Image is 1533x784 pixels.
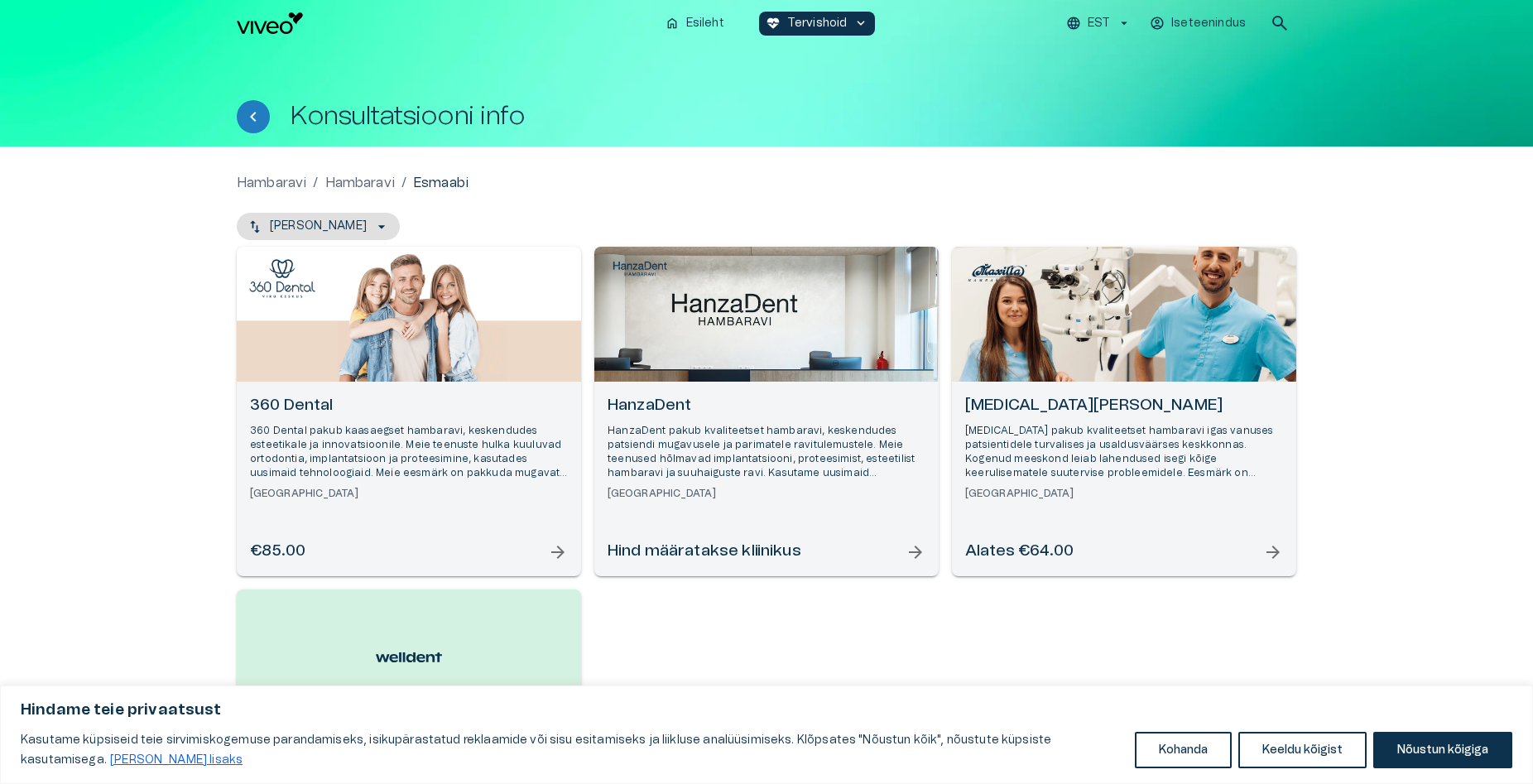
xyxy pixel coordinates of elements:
a: Hambaravi [325,173,395,193]
img: HanzaDent logo [607,259,673,280]
button: Keeldu kõigist [1238,732,1367,768]
span: arrow_forward [906,542,925,562]
button: open search modal [1263,7,1296,40]
button: homeEsileht [658,12,733,36]
button: Iseteenindus [1147,12,1250,36]
button: Nõustun kõigiga [1373,732,1512,768]
button: ecg_heartTervishoidkeyboard_arrow_down [759,12,876,36]
img: Welldent Hambakliinik logo [376,644,442,671]
p: Kasutame küpsiseid teie sirvimiskogemuse parandamiseks, isikupärastatud reklaamide või sisu esita... [21,730,1122,770]
a: Hambaravi [237,173,306,193]
p: / [313,173,318,193]
h6: [GEOGRAPHIC_DATA] [250,487,568,501]
p: / [401,173,406,193]
p: Esmaabi [413,173,469,193]
button: [PERSON_NAME] [237,213,400,240]
p: Iseteenindus [1171,15,1246,32]
h6: Alates €64.00 [965,541,1074,563]
img: Maxilla Hambakliinik logo [964,259,1031,286]
span: ecg_heart [766,16,781,31]
span: arrow_forward [548,542,568,562]
span: keyboard_arrow_down [853,16,868,31]
a: Loe lisaks [109,753,243,767]
span: home [665,16,680,31]
h6: [GEOGRAPHIC_DATA] [965,487,1283,501]
img: Viveo logo [237,12,303,34]
h6: [GEOGRAPHIC_DATA] [608,487,925,501]
span: Help [84,13,109,26]
button: EST [1064,12,1134,36]
h6: [MEDICAL_DATA][PERSON_NAME] [965,395,1283,417]
p: Tervishoid [787,15,848,32]
h6: Hind määratakse kliinikus [608,541,801,563]
img: 360 Dental logo [249,259,315,298]
p: Esileht [686,15,724,32]
p: Hindame teie privaatsust [21,700,1512,720]
h6: 360 Dental [250,395,568,417]
p: EST [1088,15,1110,32]
a: Open selected supplier available booking dates [237,247,581,576]
h6: €85.00 [250,541,305,563]
p: 360 Dental pakub kaasaegset hambaravi, keskendudes esteetikale ja innovatsioonile. Meie teenuste ... [250,424,568,481]
p: [PERSON_NAME] [270,218,367,235]
button: Tagasi [237,100,270,133]
span: arrow_forward [1263,542,1283,562]
span: search [1270,13,1290,33]
a: Open selected supplier available booking dates [952,247,1296,576]
p: [MEDICAL_DATA] pakub kvaliteetset hambaravi igas vanuses patsientidele turvalises ja usaldusväärs... [965,424,1283,481]
a: Navigate to homepage [237,12,651,34]
a: Open selected supplier available booking dates [594,247,939,576]
p: HanzaDent pakub kvaliteetset hambaravi, keskendudes patsiendi mugavusele ja parimatele ravitulemu... [608,424,925,481]
button: Kohanda [1135,732,1232,768]
h1: Konsultatsiooni info [290,102,525,131]
h6: HanzaDent [608,395,925,417]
